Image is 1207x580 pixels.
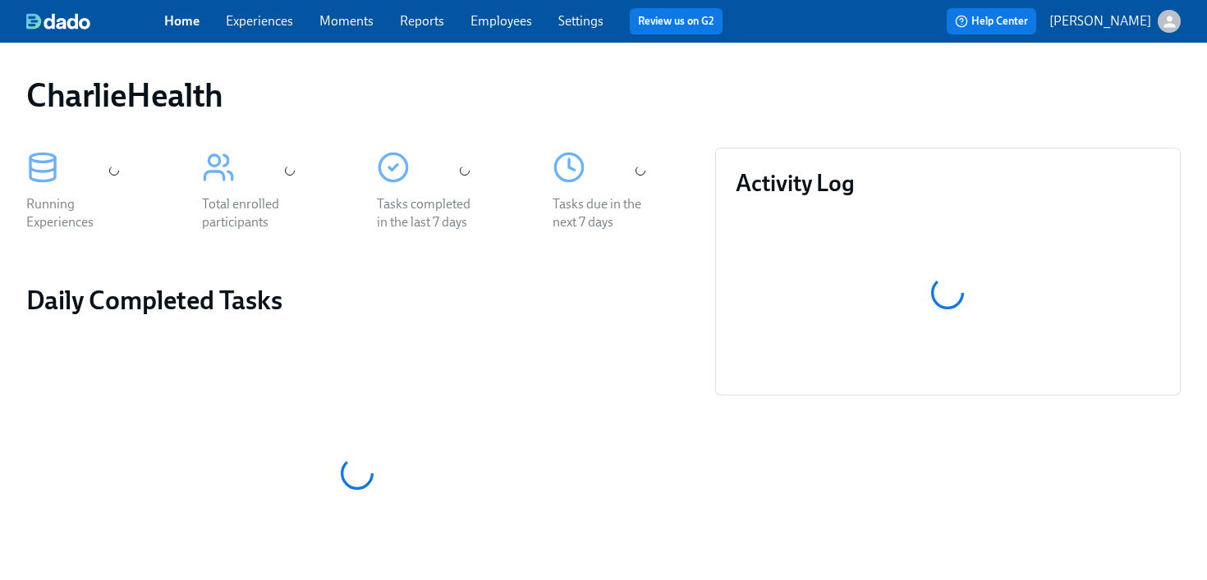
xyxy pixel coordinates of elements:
[400,13,444,29] a: Reports
[377,195,482,231] div: Tasks completed in the last 7 days
[26,195,131,231] div: Running Experiences
[1049,12,1151,30] p: [PERSON_NAME]
[947,8,1036,34] button: Help Center
[955,13,1028,30] span: Help Center
[638,13,714,30] a: Review us on G2
[26,13,90,30] img: dado
[202,195,307,231] div: Total enrolled participants
[630,8,723,34] button: Review us on G2
[558,13,603,29] a: Settings
[26,75,223,115] h1: CharlieHealth
[164,13,200,29] a: Home
[319,13,374,29] a: Moments
[736,168,1160,198] h3: Activity Log
[26,284,689,317] h2: Daily Completed Tasks
[553,195,658,231] div: Tasks due in the next 7 days
[470,13,532,29] a: Employees
[226,13,293,29] a: Experiences
[1049,10,1181,33] button: [PERSON_NAME]
[26,13,164,30] a: dado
